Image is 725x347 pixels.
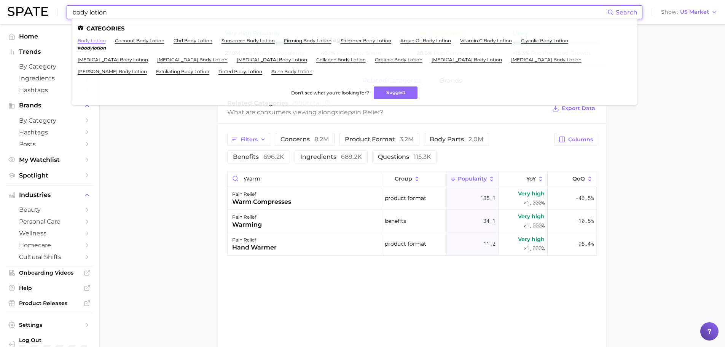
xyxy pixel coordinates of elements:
span: cultural shifts [19,253,80,261]
button: Suggest [374,86,417,99]
a: organic body lotion [375,57,422,62]
a: Posts [6,138,93,150]
span: 2.0m [468,136,483,143]
span: Search [616,9,637,16]
span: personal care [19,218,80,225]
span: 11.2 [483,239,496,248]
a: by Category [6,115,93,126]
a: sunscreen body lotion [221,38,275,43]
a: Settings [6,319,93,331]
span: Very high [518,189,545,198]
a: cultural shifts [6,251,93,263]
a: Onboarding Videos [6,267,93,278]
span: by Category [19,117,80,124]
span: product format [385,193,426,203]
span: 3.2m [400,136,414,143]
span: Trends [19,48,80,55]
button: Trends [6,46,93,58]
div: pain relief [232,213,262,222]
div: hand warmer [232,243,277,252]
a: Product Releases [6,297,93,309]
a: homecare [6,239,93,251]
span: Columns [568,136,593,143]
button: Brands [6,100,93,111]
span: 696.2k [263,153,284,160]
span: QoQ [572,176,585,182]
a: [MEDICAL_DATA] body lotion [78,57,148,62]
span: product format [385,239,426,248]
span: Log Out [19,337,97,344]
button: pain reliefhand warmerproduct format11.2Very high>1,000%-98.4% [228,232,597,255]
span: beauty [19,206,80,213]
button: YoY [499,171,548,186]
span: Product Releases [19,300,80,307]
span: # [78,45,81,51]
span: by Category [19,63,80,70]
a: [MEDICAL_DATA] body lotion [157,57,228,62]
button: Columns [555,133,597,146]
span: body parts [430,136,483,142]
a: beauty [6,204,93,216]
a: Hashtags [6,126,93,138]
span: benefits [233,154,284,160]
span: Popularity [458,176,487,182]
span: Brands [19,102,80,109]
span: Very high [518,212,545,221]
button: pain reliefwarm compressesproduct format135.1Very high>1,000%-46.5% [228,187,597,209]
a: [PERSON_NAME] body lotion [78,69,147,74]
span: Filters [241,136,258,143]
span: -10.5% [575,216,594,225]
a: [MEDICAL_DATA] body lotion [237,57,307,62]
input: Search here for a brand, industry, or ingredient [72,6,607,19]
span: Settings [19,321,80,328]
span: Ingredients [19,75,80,82]
span: Very high [518,235,545,244]
div: warming [232,220,262,229]
span: concerns [280,136,329,142]
span: questions [378,154,431,160]
a: body lotion [78,38,106,43]
a: cbd body lotion [174,38,212,43]
a: Ingredients [6,72,93,84]
img: SPATE [8,7,48,16]
span: 8.2m [314,136,329,143]
span: US Market [680,10,709,14]
span: Spotlight [19,172,80,179]
span: 115.3k [414,153,431,160]
span: Don't see what you're looking for? [291,90,369,96]
em: bodylotion [81,45,106,51]
button: Industries [6,189,93,201]
a: Spotlight [6,170,93,181]
span: product format [345,136,414,142]
a: [MEDICAL_DATA] body lotion [432,57,502,62]
span: ingredients [300,154,362,160]
a: argan oil body lotion [400,38,451,43]
span: pain relief [348,109,380,116]
div: pain relief [232,235,277,245]
button: Filters [227,133,270,146]
a: firming body lotion [284,38,331,43]
a: tinted body lotion [218,69,262,74]
input: Search in pain relief [228,171,382,186]
div: What are consumers viewing alongside ? [227,107,547,117]
span: -98.4% [575,239,594,248]
span: YoY [526,176,536,182]
button: QoQ [548,171,596,186]
span: Posts [19,141,80,148]
span: Hashtags [19,129,80,136]
a: wellness [6,227,93,239]
button: Popularity [447,171,499,186]
span: Export Data [562,105,595,112]
a: My Watchlist [6,154,93,166]
a: Help [6,282,93,294]
a: collagen body lotion [316,57,366,62]
span: 135.1 [480,193,496,203]
a: by Category [6,61,93,72]
span: >1,000% [523,199,545,206]
a: [MEDICAL_DATA] body lotion [511,57,582,62]
span: Onboarding Videos [19,269,80,276]
button: ShowUS Market [659,7,719,17]
span: 689.2k [341,153,362,160]
a: coconut body lotion [115,38,164,43]
span: >1,000% [523,222,545,229]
